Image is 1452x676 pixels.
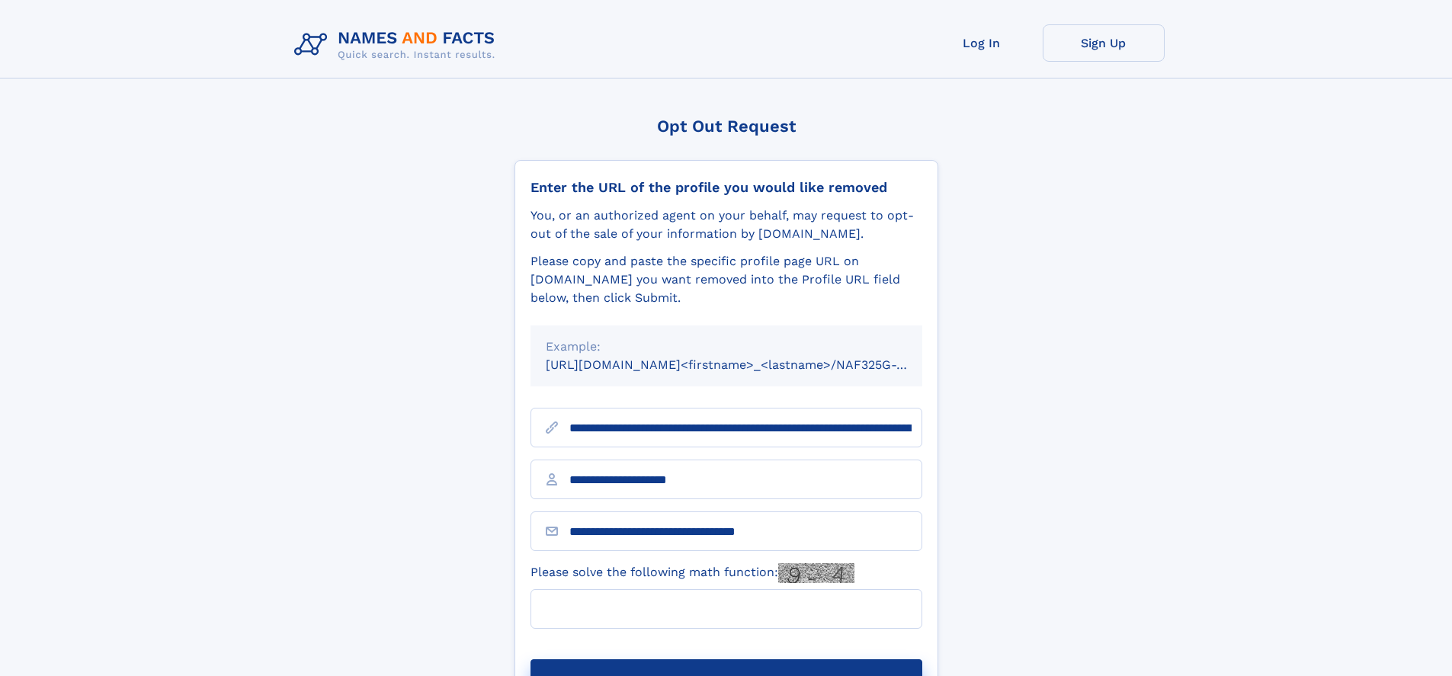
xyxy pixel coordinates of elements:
[921,24,1043,62] a: Log In
[1043,24,1165,62] a: Sign Up
[546,357,951,372] small: [URL][DOMAIN_NAME]<firstname>_<lastname>/NAF325G-xxxxxxxx
[530,179,922,196] div: Enter the URL of the profile you would like removed
[514,117,938,136] div: Opt Out Request
[530,563,854,583] label: Please solve the following math function:
[530,252,922,307] div: Please copy and paste the specific profile page URL on [DOMAIN_NAME] you want removed into the Pr...
[288,24,508,66] img: Logo Names and Facts
[530,207,922,243] div: You, or an authorized agent on your behalf, may request to opt-out of the sale of your informatio...
[546,338,907,356] div: Example:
